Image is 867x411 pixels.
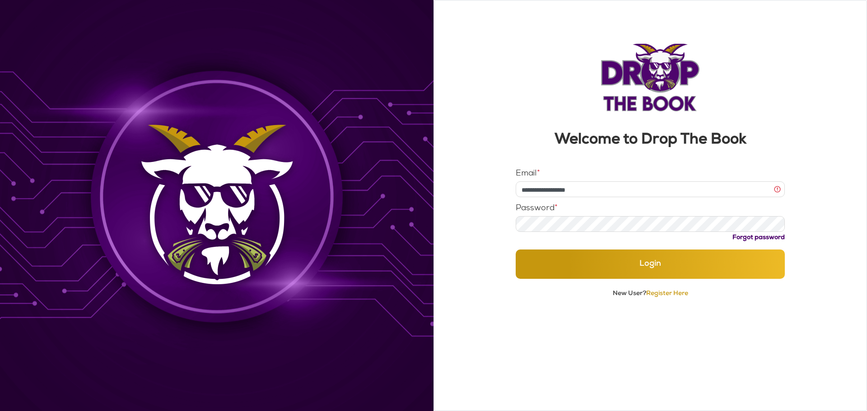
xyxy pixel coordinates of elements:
a: Forgot password [732,235,785,241]
label: Password [516,204,558,212]
p: New User? [516,290,785,298]
label: Email [516,170,540,178]
h3: Welcome to Drop The Book [516,133,785,148]
img: Logo [600,44,700,111]
img: Background Image [131,116,303,295]
a: Register Here [646,291,688,297]
button: Login [516,249,785,279]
